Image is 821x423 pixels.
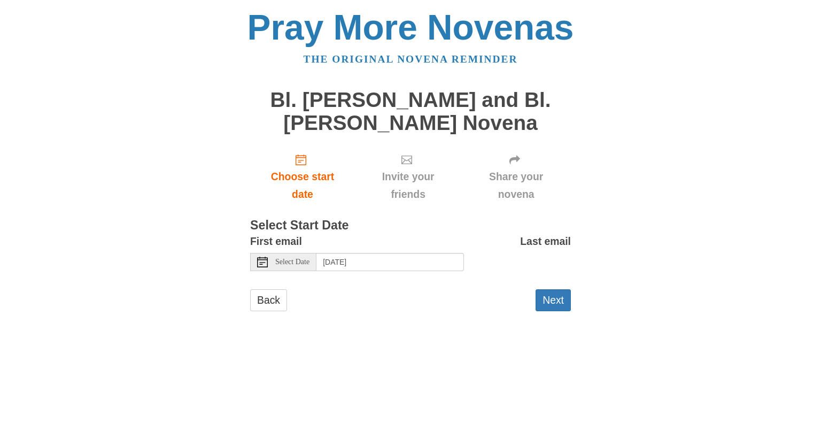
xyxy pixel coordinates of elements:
[250,145,355,209] a: Choose start date
[250,233,302,250] label: First email
[536,289,571,311] button: Next
[520,233,571,250] label: Last email
[304,53,518,65] a: The original novena reminder
[355,145,461,209] div: Click "Next" to confirm your start date first.
[250,89,571,134] h1: Bl. [PERSON_NAME] and Bl. [PERSON_NAME] Novena
[247,7,574,47] a: Pray More Novenas
[275,258,309,266] span: Select Date
[366,168,451,203] span: Invite your friends
[472,168,560,203] span: Share your novena
[250,219,571,233] h3: Select Start Date
[261,168,344,203] span: Choose start date
[461,145,571,209] div: Click "Next" to confirm your start date first.
[250,289,287,311] a: Back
